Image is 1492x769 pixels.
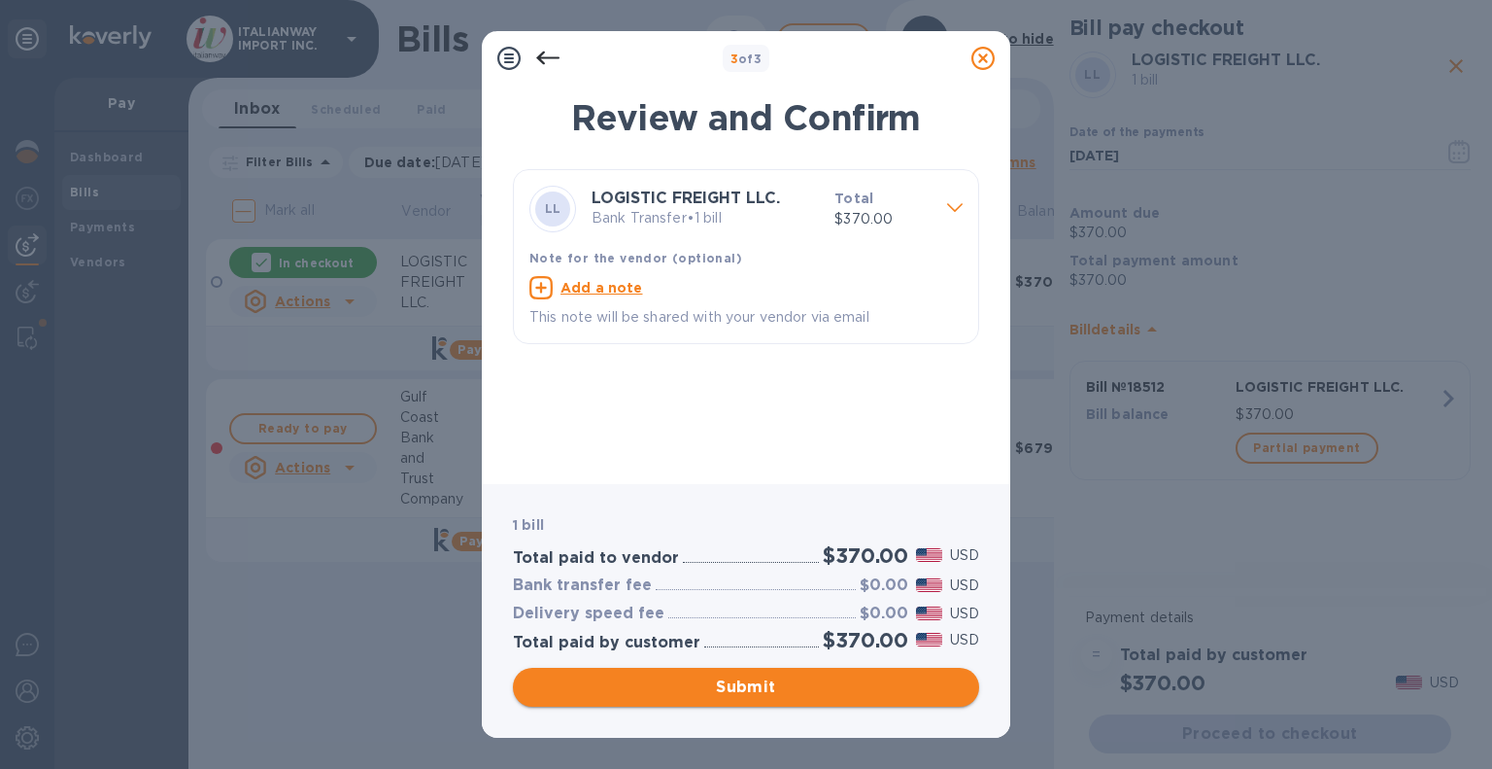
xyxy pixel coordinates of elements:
b: LL [545,201,561,216]
div: LLLOGISTIC FREIGHT LLC.Bank Transfer•1 billTotal$370.00Note for the vendor (optional)Add a noteTh... [529,186,963,328]
p: $370.00 [834,209,932,229]
h3: Total paid to vendor [513,549,679,568]
button: Submit [513,668,979,707]
p: USD [950,576,979,596]
h2: $370.00 [823,543,908,568]
h1: Review and Confirm [513,97,979,138]
p: Bank Transfer • 1 bill [592,208,819,228]
p: This note will be shared with your vendor via email [529,307,963,328]
b: Total [834,191,873,206]
h3: Bank transfer fee [513,577,652,595]
b: of 3 [730,52,763,66]
b: LOGISTIC FREIGHT LLC. [592,189,780,207]
h3: $0.00 [860,577,908,595]
b: 1 bill [513,517,544,533]
span: 3 [730,52,738,66]
h3: $0.00 [860,605,908,623]
img: USD [916,633,942,647]
img: USD [916,578,942,592]
span: Submit [528,676,964,699]
h3: Delivery speed fee [513,605,664,623]
img: USD [916,607,942,620]
p: USD [950,604,979,624]
h2: $370.00 [823,628,908,652]
u: Add a note [560,280,643,296]
p: USD [950,630,979,650]
p: USD [950,545,979,566]
b: Note for the vendor (optional) [529,251,742,265]
img: USD [916,548,942,562]
h3: Total paid by customer [513,634,700,652]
